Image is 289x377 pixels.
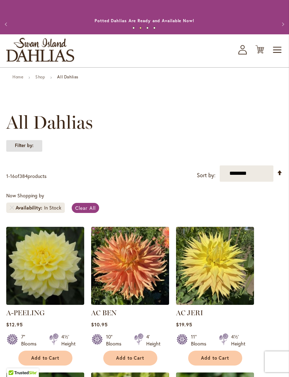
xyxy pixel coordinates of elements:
span: 384 [19,173,28,179]
button: Add to Cart [188,351,242,366]
span: Now Shopping by [6,192,44,199]
img: A-Peeling [6,227,84,305]
a: AC Jeri [176,300,254,306]
button: Add to Cart [18,351,72,366]
span: Add to Cart [116,355,144,361]
a: AC BEN [91,300,169,306]
span: 16 [10,173,15,179]
span: $10.95 [91,321,108,328]
a: Potted Dahlias Are Ready and Available Now! [95,18,194,23]
a: A-PEELING [6,309,45,317]
img: AC Jeri [176,227,254,305]
a: Home [12,74,23,79]
a: store logo [6,38,74,62]
div: 7" Blooms [21,333,41,347]
div: 4½' Height [231,333,245,347]
iframe: Launch Accessibility Center [5,352,25,372]
a: Remove Availability In Stock [10,206,14,210]
img: AC BEN [91,227,169,305]
p: - of products [6,171,46,182]
button: 4 of 4 [153,27,156,29]
div: 11" Blooms [191,333,211,347]
button: 3 of 4 [146,27,149,29]
a: Shop [35,74,45,79]
span: 1 [6,173,8,179]
span: Clear All [75,205,96,211]
button: 1 of 4 [132,27,135,29]
a: AC BEN [91,309,117,317]
strong: All Dahlias [57,74,78,79]
a: Clear All [72,203,99,213]
span: $19.95 [176,321,192,328]
strong: Filter by: [6,140,42,152]
span: Add to Cart [31,355,60,361]
label: Sort by: [197,169,216,182]
div: 4' Height [146,333,160,347]
a: AC JERI [176,309,203,317]
button: Add to Cart [103,351,157,366]
span: All Dahlias [6,112,93,133]
button: Next [275,17,289,31]
div: 10" Blooms [106,333,126,347]
a: A-Peeling [6,300,84,306]
button: 2 of 4 [139,27,142,29]
div: 4½' Height [61,333,76,347]
span: Availability [16,204,44,211]
span: Add to Cart [201,355,229,361]
span: $12.95 [6,321,23,328]
div: In Stock [44,204,61,211]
